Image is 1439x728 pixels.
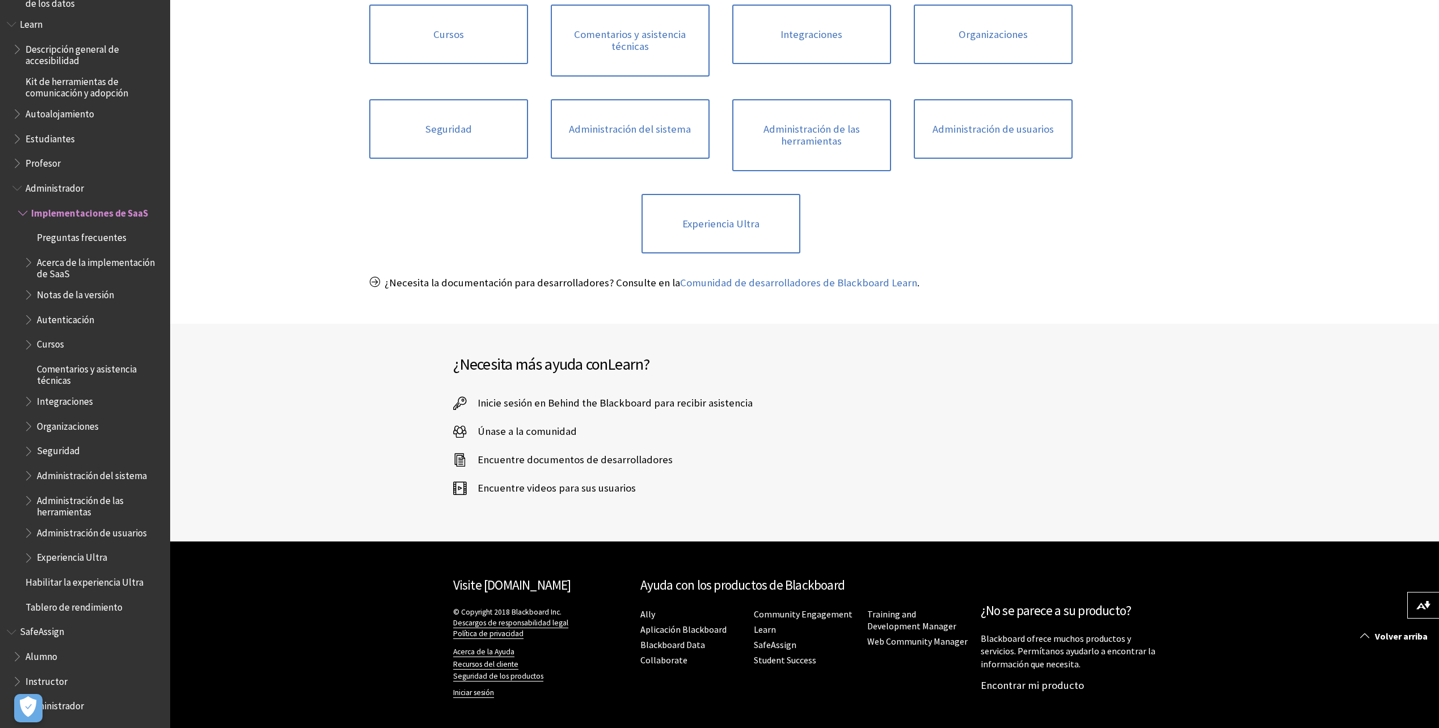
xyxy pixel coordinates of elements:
[26,72,162,99] span: Kit de herramientas de comunicación y adopción
[754,608,853,620] a: Community Engagement
[640,639,705,651] a: Blackboard Data
[640,624,727,636] a: Aplicación Blackboard
[31,204,148,219] span: Implementaciones de SaaS
[37,417,99,432] span: Organizaciones
[14,694,43,722] button: Abrir preferencias
[37,228,126,243] span: Preguntas frecuentes
[680,276,917,290] a: Comunidad de desarrolladores de Blackboard Learn
[26,598,123,613] span: Tablero de rendimiento
[981,601,1157,621] h2: ¿No se parece a su producto?
[26,697,84,712] span: Administrador
[369,99,528,159] a: Seguridad
[453,395,753,412] a: Inicie sesión en Behind the Blackboard para recibir asistencia
[453,352,805,376] h2: ¿Necesita más ayuda con ?
[37,335,64,350] span: Cursos
[466,395,753,412] span: Inicie sesión en Behind the Blackboard para recibir asistencia
[26,104,94,120] span: Autoalojamiento
[732,5,891,65] a: Integraciones
[453,607,629,639] p: © Copyright 2018 Blackboard Inc.
[453,659,518,670] a: Recursos del cliente
[37,548,107,564] span: Experiencia Ultra
[7,15,163,616] nav: Book outline for Blackboard Learn Help
[20,623,64,638] span: SafeAssign
[551,99,710,159] a: Administración del sistema
[640,608,655,620] a: Ally
[640,575,969,595] h2: Ayuda con los productos de Blackboard
[37,392,93,407] span: Integraciones
[37,285,114,300] span: Notas de la versión
[914,5,1073,65] a: Organizaciones
[642,194,800,254] a: Experiencia Ultra
[37,466,147,481] span: Administración del sistema
[26,647,57,662] span: Alumno
[20,15,43,30] span: Learn
[37,491,162,518] span: Administración de las herramientas
[453,647,514,657] a: Acerca de la Ayuda
[466,423,577,440] span: Únase a la comunidad
[453,423,577,440] a: Únase a la comunidad
[551,5,710,77] a: Comentarios y asistencia técnicas
[453,577,571,593] a: Visite [DOMAIN_NAME]
[453,671,543,682] a: Seguridad de los productos
[26,573,144,588] span: Habilitar la experiencia Ultra
[7,623,163,716] nav: Book outline for Blackboard SafeAssign
[1352,626,1439,647] a: Volver arriba
[37,253,162,280] span: Acerca de la implementación de SaaS
[732,99,891,171] a: Administración de las herramientas
[26,179,84,194] span: Administrador
[867,608,956,632] a: Training and Development Manager
[754,639,796,651] a: SafeAssign
[981,632,1157,670] p: Blackboard ofrece muchos productos y servicios. Permítanos ayudarlo a encontrar la información qu...
[754,624,776,636] a: Learn
[37,310,94,325] span: Autenticación
[453,688,494,698] a: Iniciar sesión
[26,129,75,145] span: Estudiantes
[466,451,673,468] span: Encuentre documentos de desarrolladores
[37,442,80,457] span: Seguridad
[26,40,162,66] span: Descripción general de accesibilidad
[453,451,673,468] a: Encuentre documentos de desarrolladores
[453,629,524,639] a: Política de privacidad
[369,276,1073,290] p: ¿Necesita la documentación para desarrolladores? Consulte en la .
[369,5,528,65] a: Cursos
[466,480,636,497] span: Encuentre videos para sus usuarios
[914,99,1073,159] a: Administración de usuarios
[37,359,162,386] span: Comentarios y asistencia técnicas
[640,654,687,666] a: Collaborate
[607,354,643,374] span: Learn
[867,636,968,647] a: Web Community Manager
[453,480,636,497] a: Encuentre videos para sus usuarios
[37,523,147,539] span: Administración de usuarios
[754,654,816,666] a: Student Success
[981,679,1084,692] a: Encontrar mi producto
[26,154,61,169] span: Profesor
[453,618,568,628] a: Descargos de responsabilidad legal
[26,672,67,687] span: Instructor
